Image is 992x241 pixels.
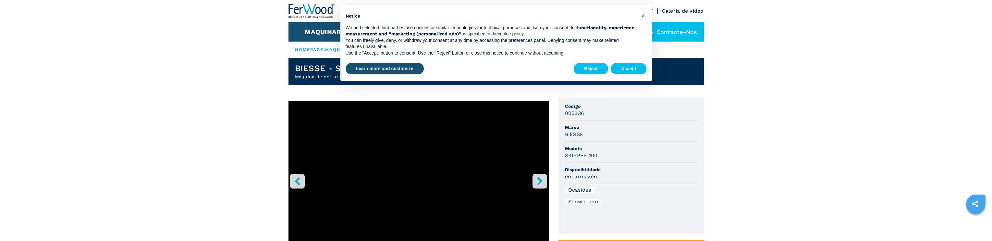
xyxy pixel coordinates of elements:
h3: 005836 [565,109,584,117]
button: Close this notice [638,10,649,21]
button: left-button [290,174,305,188]
h3: BIESSE [565,131,583,138]
span: Modelo [565,145,697,152]
div: Contacte-nos [640,22,704,42]
button: Maquinaria [305,28,348,36]
span: | [324,47,325,52]
p: You can freely give, deny, or withdraw your consent at any time by accessing the preferences pane... [346,37,636,50]
p: We and selected third parties use cookies or similar technologies for technical purposes and, wit... [346,25,636,37]
span: Disponibilidade [565,166,697,173]
button: Reject [574,63,608,75]
div: Show room [565,199,601,204]
h3: SKIPPER 100 [565,152,598,159]
div: Ocasiões [565,187,594,193]
h1: BIESSE - SKIPPER 100 [295,63,387,73]
span: Código [565,103,697,109]
span: × [641,12,645,19]
strong: functionality, experience, measurement and “marketing (personalized ads)” [346,25,636,37]
a: HOMEPAGE [295,47,324,52]
button: right-button [533,174,547,188]
button: Learn more and customize [346,63,424,75]
a: sharethis [967,196,983,212]
img: Ferwood [288,4,335,18]
h2: Máquina de perfuração flexível [295,73,387,80]
button: Accept [611,63,647,75]
a: cookie policy [498,31,523,36]
h3: em armazém [565,173,599,180]
a: Galeria de vídeo [662,8,704,14]
h2: Notice [346,13,636,19]
a: maquinaria [325,47,359,52]
span: Marca [565,124,697,131]
p: Use the “Accept” button to consent. Use the “Reject” button or close this notice to continue with... [346,50,636,57]
iframe: Chat [964,212,987,236]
